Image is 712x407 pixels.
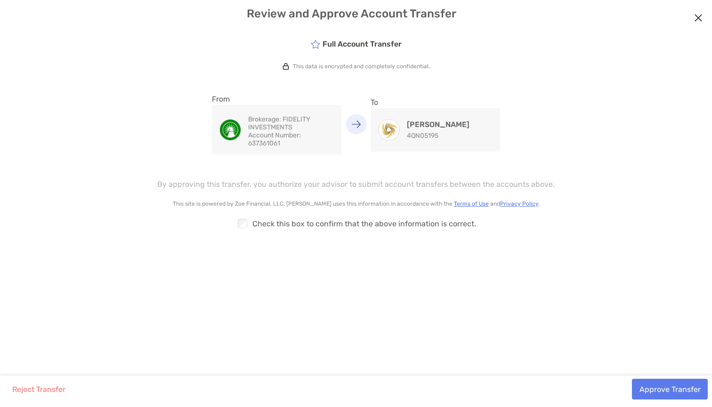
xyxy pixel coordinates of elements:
[407,120,469,129] h4: [PERSON_NAME]
[500,200,538,207] a: Privacy Policy
[351,120,361,128] img: Icon arrow
[379,120,399,140] img: Roth IRA
[141,200,571,207] p: This site is powered by Zoe Financial, LLC. [PERSON_NAME] uses this information in accordance wit...
[212,93,341,105] p: From
[454,200,489,207] a: Terms of Use
[8,7,704,20] h4: Review and Approve Account Transfer
[157,178,555,190] p: By approving this transfer, you authorize your advisor to submit account transfers between the ac...
[141,213,571,234] div: Check this box to confirm that the above information is correct.
[248,115,281,123] span: Brokerage:
[691,11,705,25] button: Close modal
[632,379,708,399] button: Approve Transfer
[5,379,73,399] button: Reject Transfer
[283,63,289,70] img: icon lock
[311,39,402,49] h5: Full Account Transfer
[248,131,334,147] p: 637361061
[371,96,500,108] p: To
[248,131,301,139] span: Account Number:
[248,115,334,131] p: FIDELITY INVESTMENTS
[293,63,430,70] p: This data is encrypted and completely confidential.
[407,132,469,140] p: 4QN05195
[220,120,241,140] img: image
